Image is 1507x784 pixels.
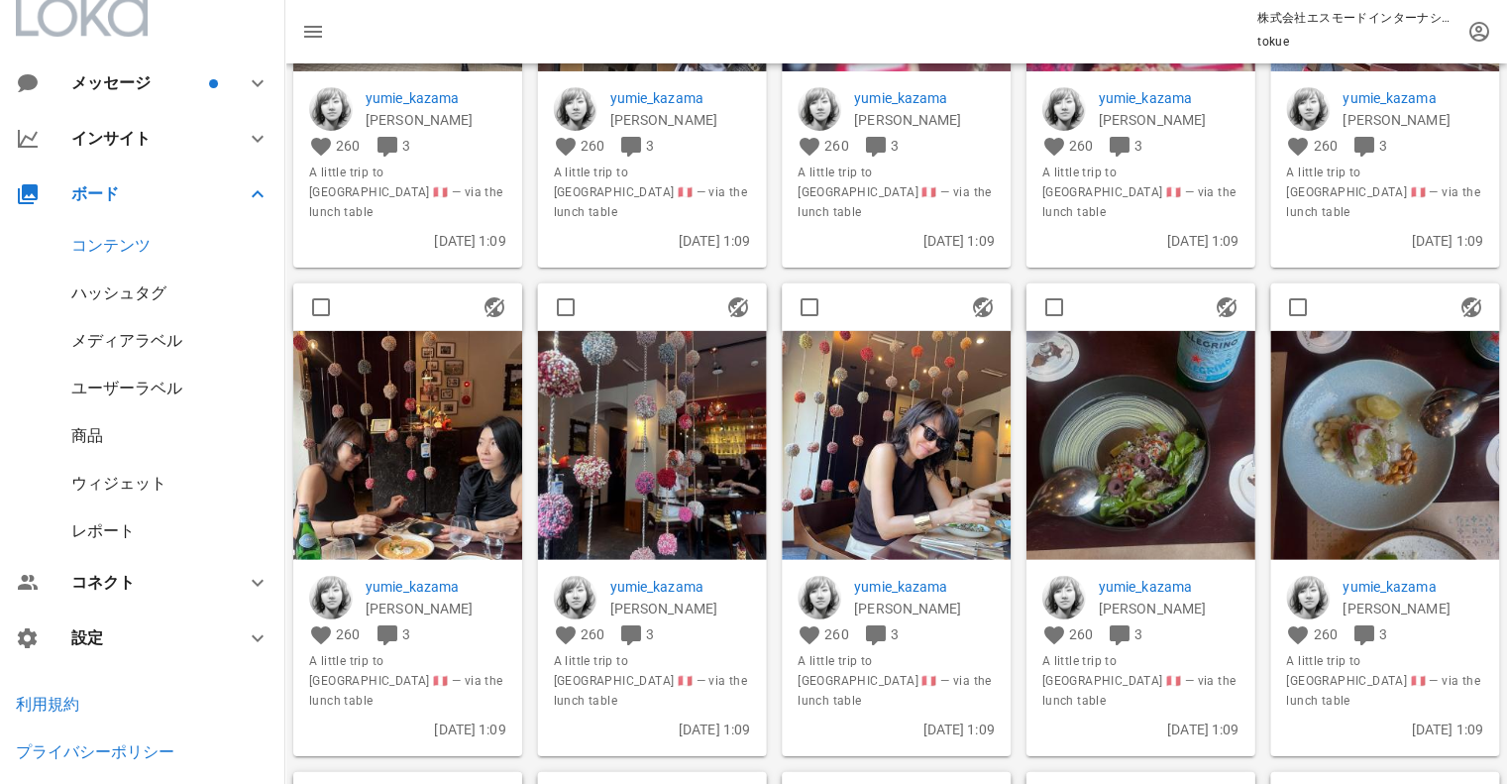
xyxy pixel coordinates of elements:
span: A little trip to [GEOGRAPHIC_DATA] 🇵🇪 — via the lunch table [1042,651,1239,711]
span: 3 [891,138,899,154]
img: yumie_kazama [1042,87,1086,131]
a: yumie_kazama [1099,87,1239,109]
span: A little trip to [GEOGRAPHIC_DATA] 🇵🇪 — via the lunch table [798,651,995,711]
p: 株式会社エスモードインターナショナル [1257,8,1455,28]
div: メッセージ [71,73,205,92]
img: yumie_kazama [798,87,841,131]
a: yumie_kazama [1343,87,1483,109]
span: 3 [646,625,654,641]
a: yumie_kazama [854,575,995,597]
div: 設定 [71,628,222,647]
a: 利用規約 [16,695,79,714]
p: YUMIE KAZAMA [366,109,506,131]
a: yumie_kazama [366,87,506,109]
img: yumie_kazama [1042,575,1086,618]
span: A little trip to [GEOGRAPHIC_DATA] 🇵🇪 — via the lunch table [1286,651,1483,711]
a: yumie_kazama [366,575,506,597]
div: インサイト [71,129,222,148]
a: yumie_kazama [1343,575,1483,597]
span: 260 [336,138,360,154]
a: プライバシーポリシー [16,742,174,761]
a: ユーザーラベル [71,379,182,397]
span: A little trip to [GEOGRAPHIC_DATA] 🇵🇪 — via the lunch table [309,163,506,222]
img: 1483225553973482_18526030654005099_8902707593584710962_n.jpg [1026,331,1255,560]
p: [DATE] 1:09 [1042,719,1239,740]
span: 3 [646,138,654,154]
div: ボード [71,184,222,203]
p: YUMIE KAZAMA [854,109,995,131]
img: yumie_kazama [1286,87,1330,131]
a: ハッシュタグ [71,283,166,302]
a: yumie_kazama [854,87,995,109]
img: yumie_kazama [309,575,353,618]
span: 260 [1313,138,1337,154]
a: yumie_kazama [1099,575,1239,597]
span: 260 [824,625,848,641]
p: YUMIE KAZAMA [366,597,506,618]
p: [DATE] 1:09 [554,230,751,252]
img: yumie_kazama [554,575,597,618]
p: [DATE] 1:09 [554,719,751,740]
p: YUMIE KAZAMA [610,597,751,618]
a: yumie_kazama [610,87,751,109]
p: YUMIE KAZAMA [1343,109,1483,131]
span: 3 [1134,138,1142,154]
p: YUMIE KAZAMA [1099,109,1239,131]
img: yumie_kazama [554,87,597,131]
a: コンテンツ [71,236,151,255]
span: A little trip to [GEOGRAPHIC_DATA] 🇵🇪 — via the lunch table [1042,163,1239,222]
div: ウィジェット [71,474,166,493]
img: 1483223553058302_18526030633005099_8557447943614336049_n.jpg [538,331,767,560]
span: 260 [581,625,604,641]
img: yumie_kazama [1286,575,1330,618]
a: 商品 [71,426,103,445]
span: 260 [1069,138,1093,154]
a: メディアラベル [71,331,182,350]
span: A little trip to [GEOGRAPHIC_DATA] 🇵🇪 — via the lunch table [554,651,751,711]
p: [DATE] 1:09 [309,230,506,252]
a: レポート [71,521,135,540]
span: 260 [336,625,360,641]
span: 260 [1313,625,1337,641]
img: yumie_kazama [309,87,353,131]
div: コネクト [71,573,222,592]
p: [DATE] 1:09 [798,719,995,740]
span: A little trip to [GEOGRAPHIC_DATA] 🇵🇪 — via the lunch table [309,651,506,711]
span: 3 [1379,138,1387,154]
a: yumie_kazama [610,575,751,597]
span: A little trip to [GEOGRAPHIC_DATA] 🇵🇪 — via the lunch table [798,163,995,222]
span: 260 [1069,625,1093,641]
p: [DATE] 1:09 [1286,230,1483,252]
p: YUMIE KAZAMA [610,109,751,131]
p: YUMIE KAZAMA [1099,597,1239,618]
span: A little trip to [GEOGRAPHIC_DATA] 🇵🇪 — via the lunch table [554,163,751,222]
img: 1483226553421530_18526030663005099_8382970842914404640_n.jpg [1270,331,1499,560]
span: 260 [824,138,848,154]
p: [DATE] 1:09 [309,719,506,740]
img: 1483222553045732_18526030624005099_5705082804884876180_n.jpg [293,331,522,560]
p: [DATE] 1:09 [798,230,995,252]
p: tokue [1257,32,1455,52]
span: 3 [402,625,410,641]
p: YUMIE KAZAMA [1343,597,1483,618]
p: YUMIE KAZAMA [854,597,995,618]
span: 3 [1134,625,1142,641]
span: 3 [402,138,410,154]
span: 3 [891,625,899,641]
